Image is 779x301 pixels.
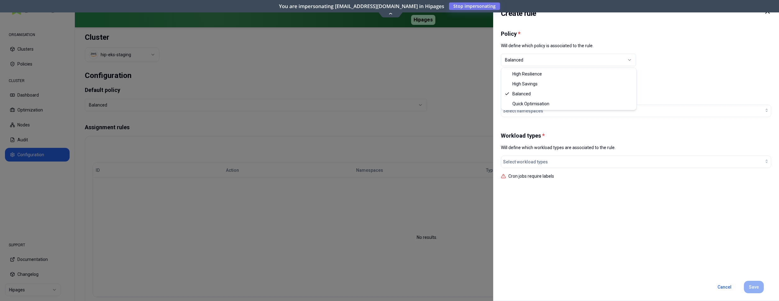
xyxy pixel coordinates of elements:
[713,281,736,293] button: Cancel
[503,159,548,165] span: Select workload types
[512,71,542,77] span: High Resilience
[501,132,771,139] h1: Workload types
[503,108,543,114] span: Select namespaces
[512,101,549,107] span: Quick Optimisation
[512,81,538,87] span: High Savings
[501,144,771,151] p: Will define which workload types are associated to the rule.
[501,8,536,19] h2: Create rule
[508,173,554,179] p: Cron jobs require labels
[512,91,531,97] span: Balanced
[501,30,771,38] h1: Policy
[501,43,771,49] p: Will define which policy is associated to the rule.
